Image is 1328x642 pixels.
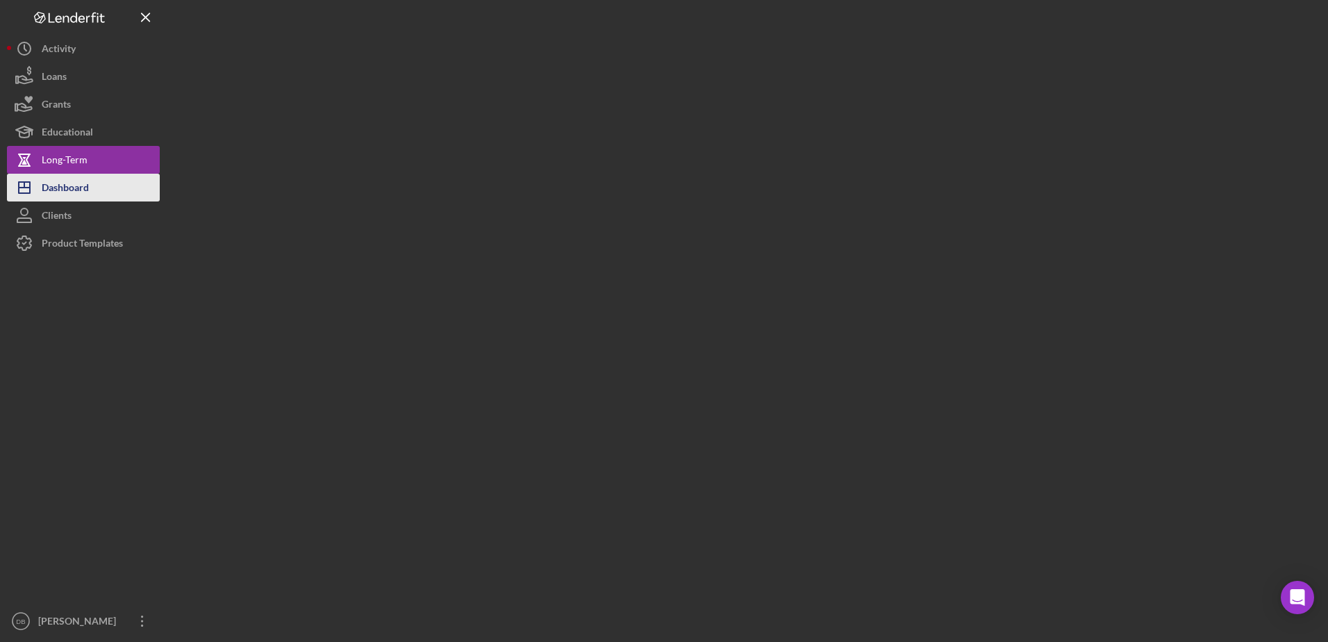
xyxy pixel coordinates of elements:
[7,229,160,257] button: Product Templates
[16,618,25,625] text: DB
[42,90,71,122] div: Grants
[7,201,160,229] button: Clients
[42,63,67,94] div: Loans
[42,229,123,261] div: Product Templates
[35,607,125,639] div: [PERSON_NAME]
[7,63,160,90] button: Loans
[42,118,93,149] div: Educational
[42,146,88,177] div: Long-Term
[42,201,72,233] div: Clients
[7,90,160,118] button: Grants
[7,118,160,146] button: Educational
[1281,581,1314,614] div: Open Intercom Messenger
[7,607,160,635] button: DB[PERSON_NAME]
[42,174,89,205] div: Dashboard
[42,35,76,66] div: Activity
[7,35,160,63] button: Activity
[7,146,160,174] button: Long-Term
[7,174,160,201] button: Dashboard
